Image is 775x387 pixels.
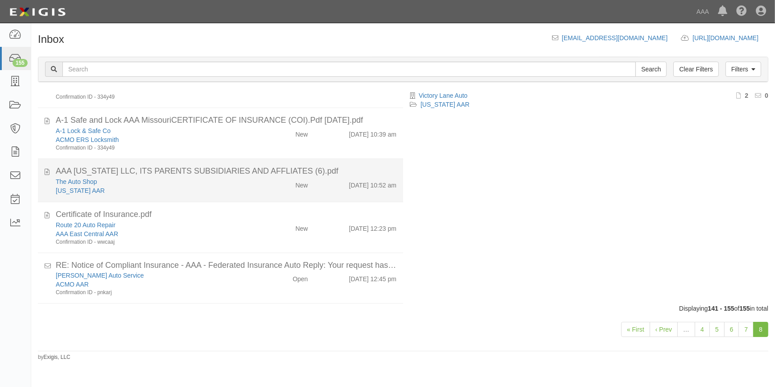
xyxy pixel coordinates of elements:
a: Exigis, LLC [44,354,70,360]
a: [US_STATE] AAR [420,101,470,108]
a: [URL][DOMAIN_NAME] [693,34,768,42]
a: 6 [724,322,739,337]
b: 0 [765,92,768,99]
a: AAA East Central AAR [56,230,118,237]
a: 4 [695,322,710,337]
a: Route 20 Auto Repair [56,221,115,229]
a: A-1 Lock & Safe Co [56,127,111,134]
div: New [295,177,308,190]
div: Texas AAR [56,186,249,195]
a: … [677,322,695,337]
div: [DATE] 10:52 am [349,177,396,190]
div: Confirmation ID - wwcaaj [56,238,249,246]
div: Route 20 Auto Repair [56,221,249,229]
a: ACMO ERS Locksmith [56,136,119,143]
div: Open [293,271,308,283]
div: The Auto Shop [56,177,249,186]
div: RE: Notice of Compliant Insurance - AAA - Federated Insurance Auto Reply: Your request has been r... [56,260,396,271]
div: [DATE] 12:23 pm [349,221,396,233]
a: « First [621,322,650,337]
a: ACMO AAR [56,281,89,288]
a: Filters [726,62,761,77]
a: 5 [709,322,725,337]
a: [PERSON_NAME] Auto Service [56,272,144,279]
div: Displaying of in total [31,304,775,313]
div: [DATE] 12:45 pm [349,271,396,283]
input: Search [62,62,636,77]
div: Confirmation ID - 334y49 [56,144,249,152]
a: [EMAIL_ADDRESS][DOMAIN_NAME] [562,34,668,42]
a: [US_STATE] AAR [56,187,105,194]
div: AAA East Central AAR [56,229,249,238]
div: A-1 Safe and Lock AAA MissouriCERTIFICATE OF INSURANCE (COI).Pdf April 21 2025.pdf [56,115,396,126]
b: 155 [739,305,750,312]
div: New [295,221,308,233]
a: Clear Filters [673,62,718,77]
b: 141 - 155 [708,305,734,312]
div: A-1 Lock & Safe Co [56,126,249,135]
a: ‹ Prev [650,322,678,337]
div: [DATE] 10:39 am [349,126,396,139]
div: New [295,126,308,139]
div: 155 [12,59,28,67]
div: AAA TEXAS LLC, ITS PARENTS SUBSIDIARIES AND AFFLIATES (6).pdf [56,166,396,177]
div: ACMO ERS Locksmith [56,135,249,144]
a: 7 [738,322,754,337]
a: The Auto Shop [56,178,97,185]
h1: Inbox [38,33,64,45]
a: Victory Lane Auto [419,92,467,99]
b: 2 [745,92,748,99]
input: Search [635,62,667,77]
small: by [38,354,70,361]
div: Confirmation ID - pnkarj [56,289,249,296]
i: Help Center - Complianz [736,6,747,17]
a: AAA [692,3,713,21]
img: logo-5460c22ac91f19d4615b14bd174203de0afe785f0fc80cf4dbbc73dc1793850b.png [7,4,68,20]
div: Certificate of Insurance.pdf [56,209,396,221]
a: 8 [753,322,768,337]
div: Confirmation ID - 334y49 [56,93,249,101]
